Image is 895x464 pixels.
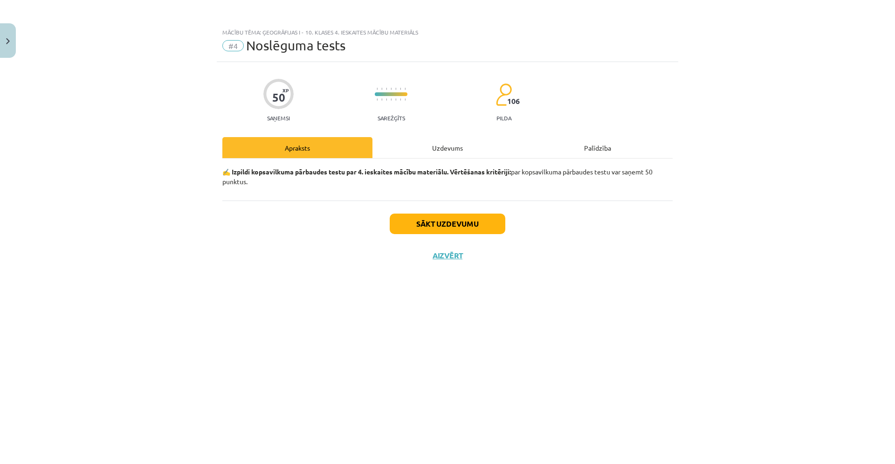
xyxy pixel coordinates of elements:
[395,98,396,101] img: icon-short-line-57e1e144782c952c97e751825c79c345078a6d821885a25fce030b3d8c18986b.svg
[390,214,505,234] button: Sākt uzdevumu
[222,29,673,35] div: Mācību tēma: Ģeogrāfijas i - 10. klases 4. ieskaites mācību materiāls
[246,38,345,53] span: Noslēguma tests
[395,88,396,90] img: icon-short-line-57e1e144782c952c97e751825c79c345078a6d821885a25fce030b3d8c18986b.svg
[507,97,520,105] span: 106
[272,91,285,104] div: 50
[400,88,401,90] img: icon-short-line-57e1e144782c952c97e751825c79c345078a6d821885a25fce030b3d8c18986b.svg
[400,98,401,101] img: icon-short-line-57e1e144782c952c97e751825c79c345078a6d821885a25fce030b3d8c18986b.svg
[386,98,387,101] img: icon-short-line-57e1e144782c952c97e751825c79c345078a6d821885a25fce030b3d8c18986b.svg
[523,137,673,158] div: Palīdzība
[381,98,382,101] img: icon-short-line-57e1e144782c952c97e751825c79c345078a6d821885a25fce030b3d8c18986b.svg
[222,167,673,187] p: par kopsavilkuma pārbaudes testu var saņemt 50 punktus.
[222,167,511,176] strong: ✍️ Izpildi kopsavilkuma pārbaudes testu par 4. ieskaites mācību materiālu. Vērtēšanas kritēriji:
[496,83,512,106] img: students-c634bb4e5e11cddfef0936a35e636f08e4e9abd3cc4e673bd6f9a4125e45ecb1.svg
[496,115,511,121] p: pilda
[6,38,10,44] img: icon-close-lesson-0947bae3869378f0d4975bcd49f059093ad1ed9edebbc8119c70593378902aed.svg
[430,251,465,260] button: Aizvērt
[372,137,523,158] div: Uzdevums
[222,137,372,158] div: Apraksts
[282,88,289,93] span: XP
[378,115,405,121] p: Sarežģīts
[381,88,382,90] img: icon-short-line-57e1e144782c952c97e751825c79c345078a6d821885a25fce030b3d8c18986b.svg
[386,88,387,90] img: icon-short-line-57e1e144782c952c97e751825c79c345078a6d821885a25fce030b3d8c18986b.svg
[222,40,244,51] span: #4
[263,115,294,121] p: Saņemsi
